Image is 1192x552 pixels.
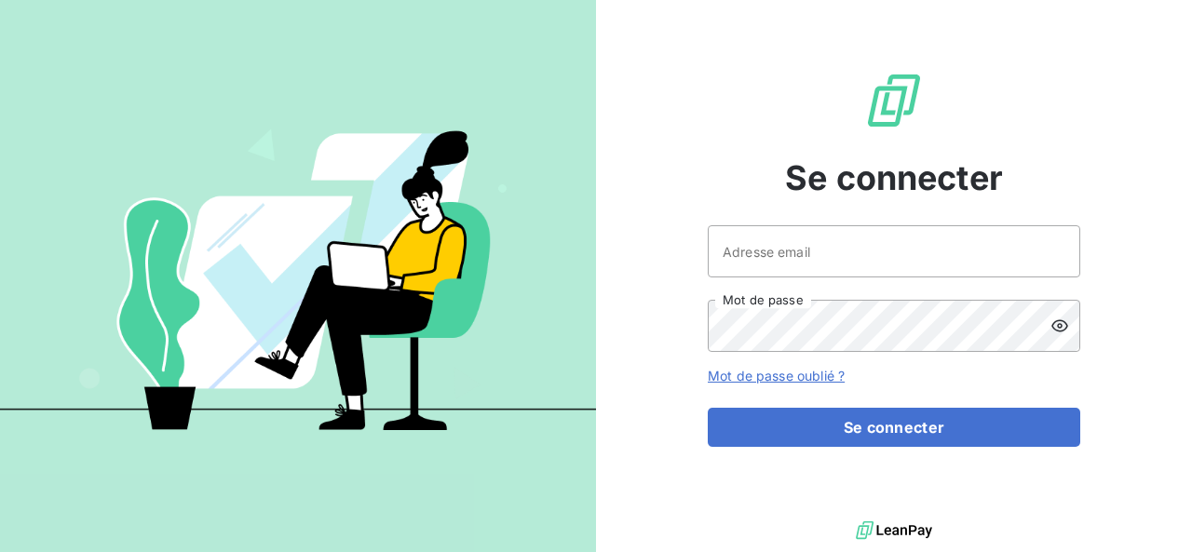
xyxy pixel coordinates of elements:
img: logo [856,517,932,545]
span: Se connecter [785,153,1003,203]
a: Mot de passe oublié ? [708,368,845,384]
input: placeholder [708,225,1080,277]
button: Se connecter [708,408,1080,447]
img: Logo LeanPay [864,71,924,130]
